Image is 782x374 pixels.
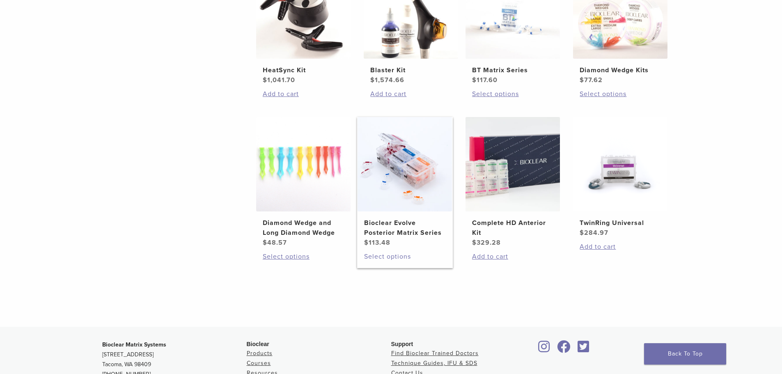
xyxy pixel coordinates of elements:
[263,76,295,84] bdi: 1,041.70
[370,89,452,99] a: Add to cart: “Blaster Kit”
[263,252,344,262] a: Select options for “Diamond Wedge and Long Diamond Wedge”
[536,345,553,353] a: Bioclear
[370,65,452,75] h2: Blaster Kit
[472,252,553,262] a: Add to cart: “Complete HD Anterior Kit”
[580,229,584,237] span: $
[644,343,726,365] a: Back To Top
[472,239,477,247] span: $
[580,65,661,75] h2: Diamond Wedge Kits
[357,117,453,248] a: Bioclear Evolve Posterior Matrix SeriesBioclear Evolve Posterior Matrix Series $113.48
[472,76,477,84] span: $
[391,341,413,347] span: Support
[263,239,287,247] bdi: 48.57
[466,117,560,211] img: Complete HD Anterior Kit
[256,117,351,211] img: Diamond Wedge and Long Diamond Wedge
[465,117,561,248] a: Complete HD Anterior KitComplete HD Anterior Kit $329.28
[472,76,498,84] bdi: 117.60
[472,239,501,247] bdi: 329.28
[580,76,584,84] span: $
[472,218,553,238] h2: Complete HD Anterior Kit
[364,239,369,247] span: $
[580,76,603,84] bdi: 77.62
[358,117,452,211] img: Bioclear Evolve Posterior Matrix Series
[575,345,592,353] a: Bioclear
[370,76,404,84] bdi: 1,574.66
[263,76,267,84] span: $
[580,242,661,252] a: Add to cart: “TwinRing Universal”
[263,89,344,99] a: Add to cart: “HeatSync Kit”
[364,252,445,262] a: Select options for “Bioclear Evolve Posterior Matrix Series”
[472,89,553,99] a: Select options for “BT Matrix Series”
[580,218,661,228] h2: TwinRing Universal
[580,229,608,237] bdi: 284.97
[364,239,390,247] bdi: 113.48
[102,341,166,348] strong: Bioclear Matrix Systems
[555,345,573,353] a: Bioclear
[247,360,271,367] a: Courses
[573,117,667,211] img: TwinRing Universal
[263,218,344,238] h2: Diamond Wedge and Long Diamond Wedge
[391,360,477,367] a: Technique Guides, IFU & SDS
[370,76,375,84] span: $
[580,89,661,99] a: Select options for “Diamond Wedge Kits”
[573,117,668,238] a: TwinRing UniversalTwinRing Universal $284.97
[247,350,273,357] a: Products
[247,341,269,347] span: Bioclear
[391,350,479,357] a: Find Bioclear Trained Doctors
[256,117,351,248] a: Diamond Wedge and Long Diamond WedgeDiamond Wedge and Long Diamond Wedge $48.57
[263,239,267,247] span: $
[364,218,445,238] h2: Bioclear Evolve Posterior Matrix Series
[263,65,344,75] h2: HeatSync Kit
[472,65,553,75] h2: BT Matrix Series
